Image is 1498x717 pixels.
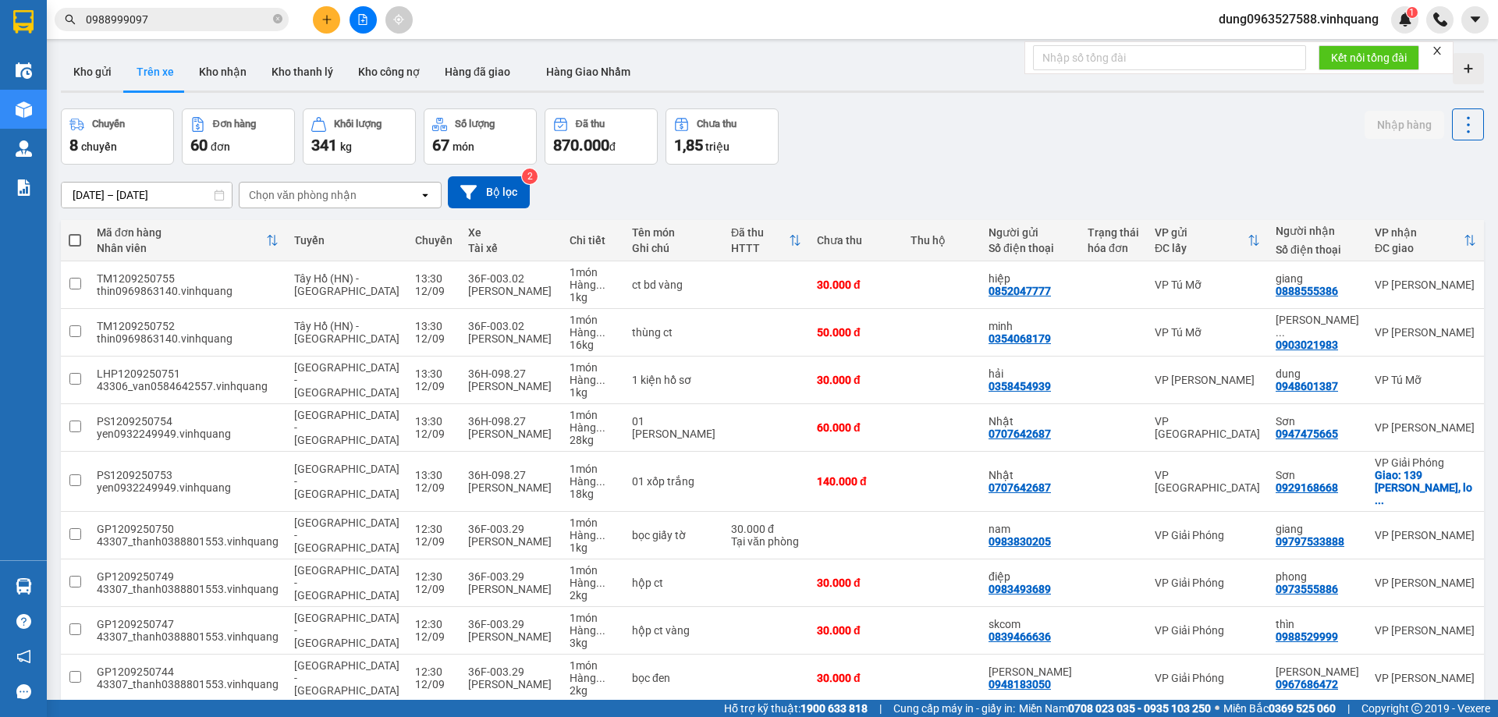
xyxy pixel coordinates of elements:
[294,409,399,446] span: [GEOGRAPHIC_DATA] - [GEOGRAPHIC_DATA]
[596,529,605,541] span: ...
[340,140,352,153] span: kg
[1088,226,1139,239] div: Trạng thái
[1375,374,1476,386] div: VP Tú Mỡ
[570,541,616,554] div: 1 kg
[468,570,554,583] div: 36F-003.29
[1433,12,1447,27] img: phone-icon
[97,630,279,643] div: 43307_thanh0388801553.vinhquang
[596,279,605,291] span: ...
[16,684,31,699] span: message
[570,279,616,291] div: Hàng thông thường
[1155,226,1248,239] div: VP gửi
[570,326,616,339] div: Hàng thông thường
[1223,700,1336,717] span: Miền Bắc
[273,14,282,23] span: close-circle
[632,242,715,254] div: Ghi chú
[596,577,605,589] span: ...
[468,380,554,392] div: [PERSON_NAME]
[294,659,399,697] span: [GEOGRAPHIC_DATA] - [GEOGRAPHIC_DATA]
[1276,678,1338,690] div: 0967686472
[1276,272,1359,285] div: giang
[468,583,554,595] div: [PERSON_NAME]
[186,53,259,91] button: Kho nhận
[817,475,895,488] div: 140.000 đ
[1147,220,1268,261] th: Toggle SortBy
[1269,702,1336,715] strong: 0369 525 060
[346,53,432,91] button: Kho công nợ
[468,535,554,548] div: [PERSON_NAME]
[731,226,789,239] div: Đã thu
[570,589,616,602] div: 2 kg
[989,535,1051,548] div: 0983830205
[468,666,554,678] div: 36F-003.29
[97,570,279,583] div: GP1209250749
[357,14,368,25] span: file-add
[303,108,416,165] button: Khối lượng341kg
[989,523,1072,535] div: nam
[294,564,399,602] span: [GEOGRAPHIC_DATA] - [GEOGRAPHIC_DATA]
[989,469,1072,481] div: Nhật
[1215,705,1219,712] span: ⚪️
[1155,326,1260,339] div: VP Tú Mỡ
[1347,700,1350,717] span: |
[731,242,789,254] div: HTTT
[989,630,1051,643] div: 0839466636
[432,136,449,154] span: 67
[97,428,279,440] div: yen0932249949.vinhquang
[989,367,1072,380] div: hải
[632,529,715,541] div: bọc giấy tờ
[1276,380,1338,392] div: 0948601387
[1276,618,1359,630] div: thìn
[1276,535,1344,548] div: 09797533888
[1155,624,1260,637] div: VP Giải Phóng
[1155,374,1260,386] div: VP [PERSON_NAME]
[632,374,715,386] div: 1 kiện hồ sơ
[468,630,554,643] div: [PERSON_NAME]
[415,583,453,595] div: 12/09
[596,475,605,488] span: ...
[596,421,605,434] span: ...
[697,119,737,130] div: Chưa thu
[1276,570,1359,583] div: phong
[89,220,286,261] th: Toggle SortBy
[596,672,605,684] span: ...
[817,234,895,247] div: Chưa thu
[596,624,605,637] span: ...
[1155,529,1260,541] div: VP Giải Phóng
[1276,339,1338,351] div: 0903021983
[1407,7,1418,18] sup: 1
[1375,279,1476,291] div: VP [PERSON_NAME]
[97,320,279,332] div: TM1209250752
[97,523,279,535] div: GP1209250750
[570,339,616,351] div: 16 kg
[448,176,530,208] button: Bộ lọc
[609,140,616,153] span: đ
[989,415,1072,428] div: Nhật
[182,108,295,165] button: Đơn hàng60đơn
[1276,285,1338,297] div: 0888555386
[1276,481,1338,494] div: 0929168668
[545,108,658,165] button: Đã thu870.000đ
[570,529,616,541] div: Hàng thông thường
[455,119,495,130] div: Số lượng
[415,570,453,583] div: 12:30
[570,266,616,279] div: 1 món
[1276,243,1359,256] div: Số điện thoại
[1461,6,1489,34] button: caret-down
[419,189,431,201] svg: open
[570,564,616,577] div: 1 món
[1276,314,1359,339] div: dương văn tuyên
[1319,45,1419,70] button: Kết nối tổng đài
[1276,523,1359,535] div: giang
[97,469,279,481] div: PS1209250753
[311,136,337,154] span: 341
[81,140,117,153] span: chuyến
[570,291,616,303] div: 1 kg
[570,624,616,637] div: Hàng thông thường
[313,6,340,34] button: plus
[546,66,630,78] span: Hàng Giao Nhầm
[1398,12,1412,27] img: icon-new-feature
[1365,111,1444,139] button: Nhập hàng
[570,672,616,684] div: Hàng thông thường
[632,415,715,440] div: 01 thùng catton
